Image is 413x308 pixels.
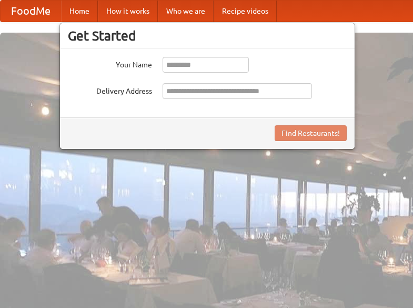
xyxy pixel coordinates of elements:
[98,1,158,22] a: How it works
[1,1,61,22] a: FoodMe
[275,125,347,141] button: Find Restaurants!
[68,28,347,44] h3: Get Started
[158,1,214,22] a: Who we are
[214,1,277,22] a: Recipe videos
[68,83,152,96] label: Delivery Address
[68,57,152,70] label: Your Name
[61,1,98,22] a: Home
